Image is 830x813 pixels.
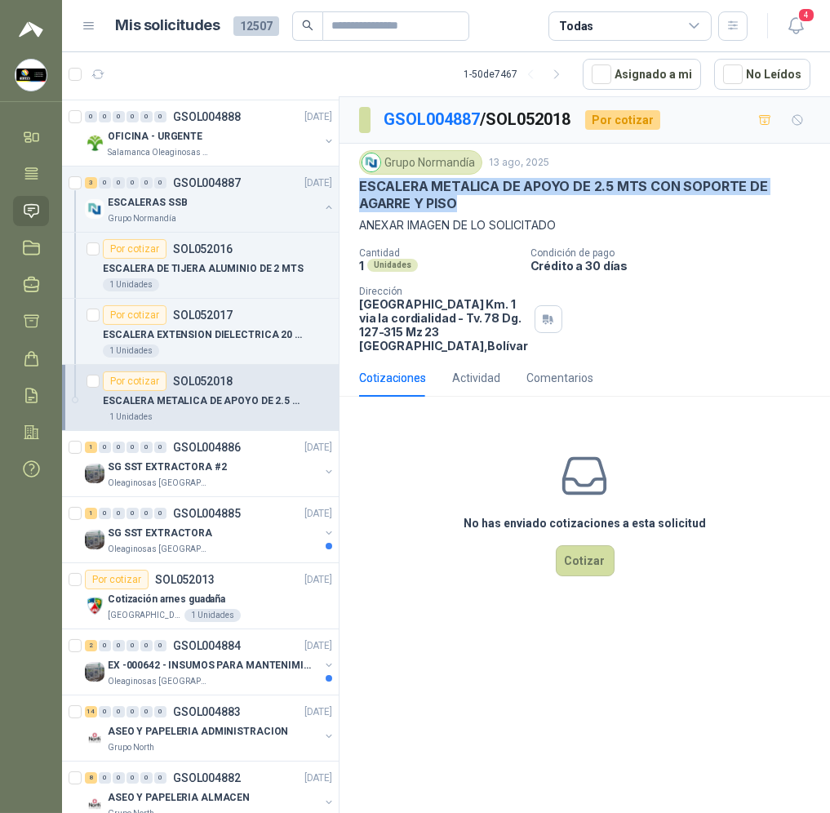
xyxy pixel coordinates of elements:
a: 14 0 0 0 0 0 GSOL004883[DATE] Company LogoASEO Y PAPELERIA ADMINISTRACIONGrupo North [85,702,335,754]
div: 0 [140,772,153,784]
div: Todas [559,17,593,35]
a: Por cotizarSOL052017ESCALERA EXTENSION DIELECTRICA 20 PASOS / 6 MTS - CERTIFICADA1 Unidades [62,299,339,365]
button: No Leídos [714,59,810,90]
p: ESCALERA DE TIJERA ALUMINIO DE 2 MTS [103,261,304,277]
div: 0 [113,442,125,453]
div: 0 [126,442,139,453]
div: Por cotizar [85,570,149,589]
p: GSOL004883 [173,706,241,717]
div: 0 [140,442,153,453]
div: 1 Unidades [184,609,241,622]
p: ESCALERA METALICA DE APOYO DE 2.5 MTS CON SOPORTE DE AGARRE Y PISO [359,178,810,213]
div: 0 [126,111,139,122]
p: EX -000642 - INSUMOS PARA MANTENIMIENTO PREVENTIVO [108,658,311,673]
p: Crédito a 30 días [530,259,823,273]
p: Condición de pago [530,247,823,259]
div: 0 [140,177,153,189]
div: 0 [126,640,139,651]
a: 1 0 0 0 0 0 GSOL004886[DATE] Company LogoSG SST EXTRACTORA #2Oleaginosas [GEOGRAPHIC_DATA][PERSON... [85,438,335,490]
p: Oleaginosas [GEOGRAPHIC_DATA][PERSON_NAME] [108,675,211,688]
p: [DATE] [304,109,332,125]
p: [GEOGRAPHIC_DATA] Km. 1 via la cordialidad - Tv. 78 Dg. 127-315 Mz 23 [GEOGRAPHIC_DATA] , Bolívar [359,297,528,353]
p: Oleaginosas [GEOGRAPHIC_DATA][PERSON_NAME] [108,477,211,490]
button: 4 [781,11,810,41]
div: 1 Unidades [103,278,159,291]
div: 0 [99,177,111,189]
img: Logo peakr [19,20,43,39]
div: 1 Unidades [103,344,159,358]
div: 1 [85,442,97,453]
h3: No has enviado cotizaciones a esta solicitud [464,514,706,532]
div: 0 [154,508,166,519]
img: Company Logo [85,596,104,615]
div: 0 [140,508,153,519]
div: 1 - 50 de 7467 [464,61,570,87]
p: OFICINA - URGENTE [108,129,202,144]
p: Dirección [359,286,528,297]
span: 12507 [233,16,279,36]
button: Cotizar [556,545,615,576]
p: ESCALERA METALICA DE APOYO DE 2.5 MTS CON SOPORTE DE AGARRE Y PISO [103,393,306,409]
p: Grupo North [108,741,154,754]
img: Company Logo [85,530,104,549]
div: 8 [85,772,97,784]
p: 13 ago, 2025 [489,155,549,171]
p: ESCALERA EXTENSION DIELECTRICA 20 PASOS / 6 MTS - CERTIFICADA [103,327,306,343]
div: 0 [154,706,166,717]
p: Oleaginosas [GEOGRAPHIC_DATA][PERSON_NAME] [108,543,211,556]
img: Company Logo [85,662,104,682]
p: [DATE] [304,440,332,455]
div: 0 [126,772,139,784]
a: GSOL004887 [384,109,480,129]
div: 0 [140,111,153,122]
p: GSOL004888 [173,111,241,122]
p: SG SST EXTRACTORA #2 [108,460,227,475]
p: GSOL004884 [173,640,241,651]
div: 0 [140,640,153,651]
div: 0 [126,706,139,717]
p: ASEO Y PAPELERIA ALMACEN [108,790,250,806]
p: ASEO Y PAPELERIA ADMINISTRACION [108,724,288,740]
p: ANEXAR IMAGEN DE LO SOLICITADO [359,216,810,234]
img: Company Logo [85,464,104,483]
div: 3 [85,177,97,189]
div: 0 [113,508,125,519]
p: GSOL004885 [173,508,241,519]
div: 0 [113,177,125,189]
div: 0 [99,442,111,453]
img: Company Logo [16,60,47,91]
a: Por cotizarSOL052016ESCALERA DE TIJERA ALUMINIO DE 2 MTS1 Unidades [62,233,339,299]
div: 0 [99,706,111,717]
div: Por cotizar [103,305,166,325]
a: Por cotizarSOL052013[DATE] Company LogoCotización arnes guadaña[GEOGRAPHIC_DATA][PERSON_NAME]1 Un... [62,563,339,629]
p: SOL052013 [155,574,215,585]
div: Por cotizar [103,239,166,259]
h1: Mis solicitudes [116,14,220,38]
p: GSOL004882 [173,772,241,784]
div: 1 Unidades [103,411,159,424]
div: 0 [99,640,111,651]
button: Asignado a mi [583,59,701,90]
div: Comentarios [526,369,593,387]
div: 0 [154,111,166,122]
p: Cantidad [359,247,517,259]
img: Company Logo [85,199,104,219]
div: Grupo Normandía [359,150,482,175]
p: Salamanca Oleaginosas SAS [108,146,211,159]
div: 0 [154,442,166,453]
span: search [302,20,313,31]
p: ESCALERAS SSB [108,195,187,211]
div: 0 [99,772,111,784]
div: 0 [126,508,139,519]
a: 0 0 0 0 0 0 GSOL004888[DATE] Company LogoOFICINA - URGENTESalamanca Oleaginosas SAS [85,107,335,159]
div: 1 [85,508,97,519]
p: [DATE] [304,572,332,588]
div: 0 [99,111,111,122]
p: [DATE] [304,175,332,191]
p: Grupo Normandía [108,212,176,225]
div: 0 [85,111,97,122]
p: SOL052017 [173,309,233,321]
a: 1 0 0 0 0 0 GSOL004885[DATE] Company LogoSG SST EXTRACTORAOleaginosas [GEOGRAPHIC_DATA][PERSON_NAME] [85,504,335,556]
p: / SOL052018 [384,107,572,132]
span: 4 [797,7,815,23]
